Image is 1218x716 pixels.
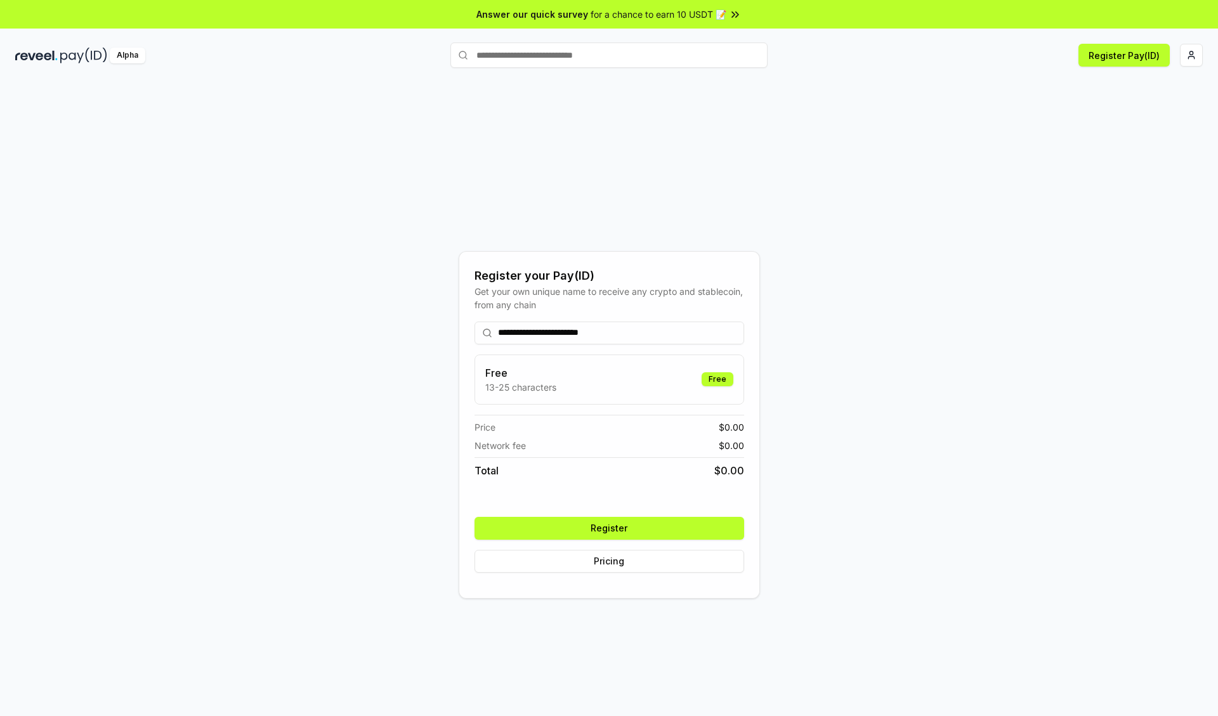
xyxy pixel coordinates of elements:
[60,48,107,63] img: pay_id
[475,550,744,573] button: Pricing
[475,420,495,434] span: Price
[1078,44,1170,67] button: Register Pay(ID)
[714,463,744,478] span: $ 0.00
[476,8,588,21] span: Answer our quick survey
[110,48,145,63] div: Alpha
[702,372,733,386] div: Free
[485,365,556,381] h3: Free
[475,439,526,452] span: Network fee
[485,381,556,394] p: 13-25 characters
[475,517,744,540] button: Register
[15,48,58,63] img: reveel_dark
[475,285,744,311] div: Get your own unique name to receive any crypto and stablecoin, from any chain
[591,8,726,21] span: for a chance to earn 10 USDT 📝
[475,267,744,285] div: Register your Pay(ID)
[475,463,499,478] span: Total
[719,420,744,434] span: $ 0.00
[719,439,744,452] span: $ 0.00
